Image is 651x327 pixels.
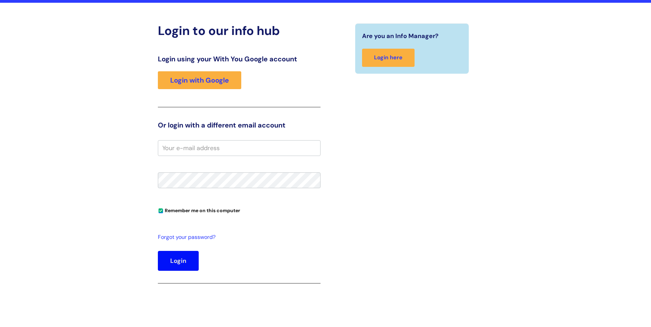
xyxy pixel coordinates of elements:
[362,31,439,41] span: Are you an Info Manager?
[158,140,321,156] input: Your e-mail address
[158,23,321,38] h2: Login to our info hub
[158,55,321,63] h3: Login using your With You Google account
[158,205,321,216] div: You can uncheck this option if you're logging in from a shared device
[362,49,415,67] a: Login here
[158,121,321,129] h3: Or login with a different email account
[159,209,163,213] input: Remember me on this computer
[158,251,199,271] button: Login
[158,206,240,214] label: Remember me on this computer
[158,71,241,89] a: Login with Google
[158,232,317,242] a: Forgot your password?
